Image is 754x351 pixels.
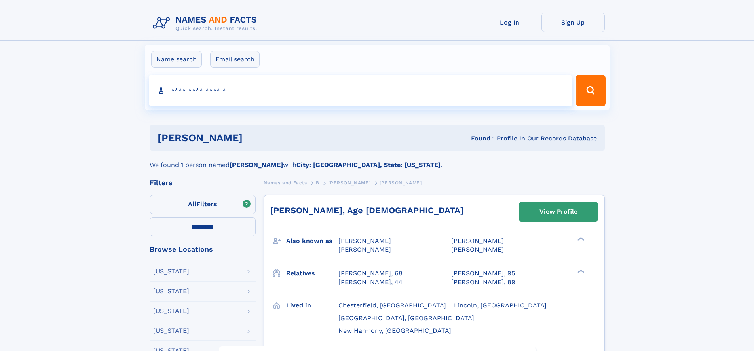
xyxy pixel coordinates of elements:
input: search input [149,75,573,106]
span: Chesterfield, [GEOGRAPHIC_DATA] [338,302,446,309]
h3: Relatives [286,267,338,280]
h3: Also known as [286,234,338,248]
button: Search Button [576,75,605,106]
b: City: [GEOGRAPHIC_DATA], State: [US_STATE] [296,161,441,169]
a: Log In [478,13,541,32]
a: B [316,178,319,188]
div: View Profile [539,203,577,221]
div: Found 1 Profile In Our Records Database [357,134,597,143]
a: View Profile [519,202,598,221]
div: We found 1 person named with . [150,151,605,170]
b: [PERSON_NAME] [230,161,283,169]
h3: Lived in [286,299,338,312]
h1: [PERSON_NAME] [158,133,357,143]
span: [PERSON_NAME] [338,246,391,253]
div: ❯ [575,269,585,274]
div: [US_STATE] [153,308,189,314]
span: B [316,180,319,186]
span: Lincoln, [GEOGRAPHIC_DATA] [454,302,547,309]
div: ❯ [575,237,585,242]
a: [PERSON_NAME], 89 [451,278,515,286]
label: Filters [150,195,256,214]
span: [PERSON_NAME] [328,180,370,186]
a: [PERSON_NAME] [328,178,370,188]
div: Browse Locations [150,246,256,253]
div: [US_STATE] [153,268,189,275]
span: [PERSON_NAME] [380,180,422,186]
a: [PERSON_NAME], Age [DEMOGRAPHIC_DATA] [270,205,463,215]
span: [PERSON_NAME] [451,237,504,245]
a: Names and Facts [264,178,307,188]
span: [PERSON_NAME] [338,237,391,245]
a: [PERSON_NAME], 95 [451,269,515,278]
div: [US_STATE] [153,288,189,294]
span: [PERSON_NAME] [451,246,504,253]
label: Name search [151,51,202,68]
a: [PERSON_NAME], 44 [338,278,403,286]
a: [PERSON_NAME], 68 [338,269,403,278]
div: Filters [150,179,256,186]
img: Logo Names and Facts [150,13,264,34]
div: [US_STATE] [153,328,189,334]
label: Email search [210,51,260,68]
span: [GEOGRAPHIC_DATA], [GEOGRAPHIC_DATA] [338,314,474,322]
a: Sign Up [541,13,605,32]
span: New Harmony, [GEOGRAPHIC_DATA] [338,327,451,334]
span: All [188,200,196,208]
